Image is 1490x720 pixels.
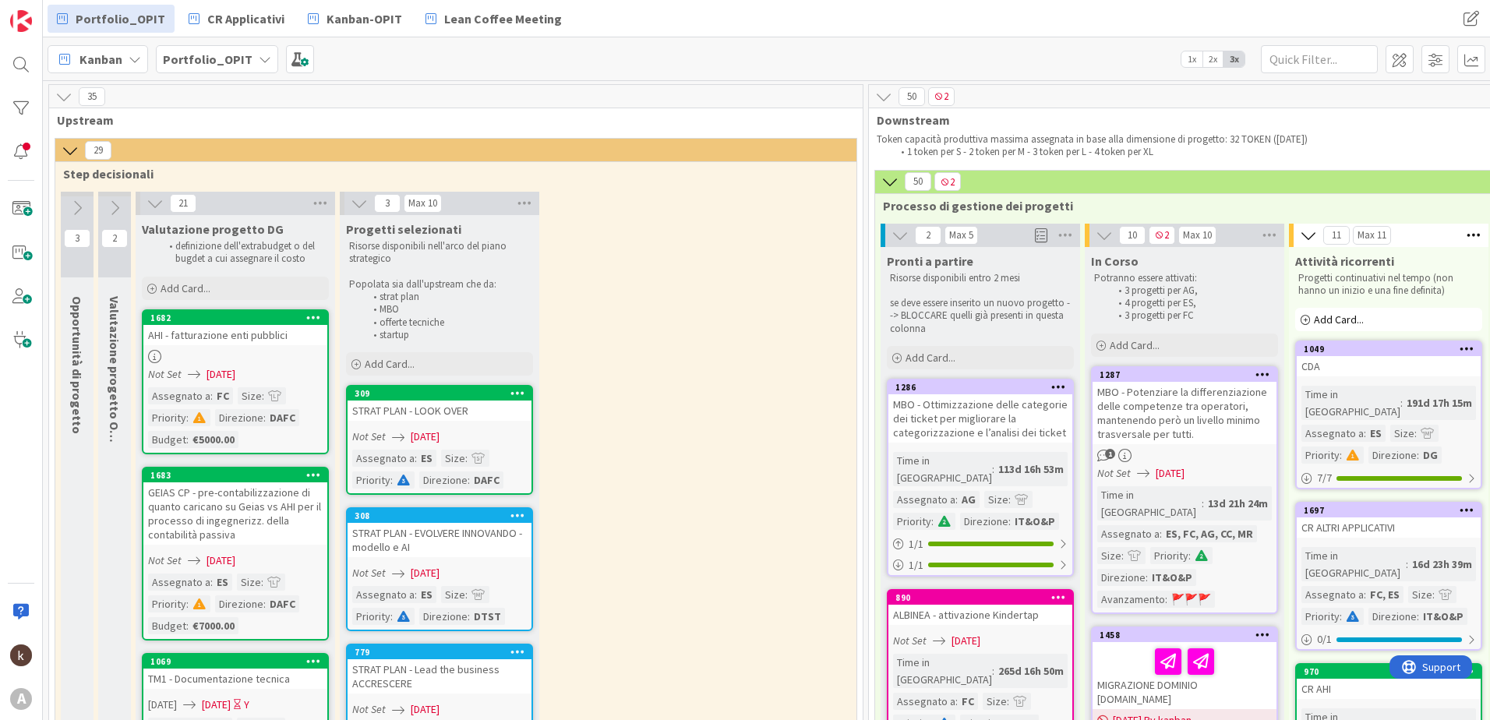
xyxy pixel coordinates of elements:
[955,491,958,508] span: :
[887,379,1074,577] a: 1286MBO - Ottimizzazione delle categorie dei ticket per migliorare la categorizzazione e l’analis...
[1366,425,1386,442] div: ES
[1317,470,1332,486] span: 7 / 7
[1297,342,1481,356] div: 1049
[888,394,1072,443] div: MBO - Ottimizzazione delle categorie dei ticket per migliorare la categorizzazione e l’analisi de...
[992,662,994,679] span: :
[1110,338,1160,352] span: Add Card...
[161,281,210,295] span: Add Card...
[895,592,1072,603] div: 890
[348,386,531,401] div: 309
[1097,591,1165,608] div: Avanzamento
[1097,525,1160,542] div: Assegnato a
[148,431,186,448] div: Budget
[150,656,327,667] div: 1069
[1297,356,1481,376] div: CDA
[1162,525,1257,542] div: ES, FC, AG, CC, MR
[1165,591,1167,608] span: :
[1100,630,1276,641] div: 1458
[895,382,1072,393] div: 1286
[390,471,393,489] span: :
[244,697,249,713] div: Y
[202,697,231,713] span: [DATE]
[890,272,1071,284] p: Risorse disponibili entro 2 mesi
[1340,608,1342,625] span: :
[10,10,32,32] img: Visit kanbanzone.com
[210,574,213,591] span: :
[1417,608,1419,625] span: :
[142,467,329,641] a: 1683GEIAS CP - pre-contabilizzazione di quanto caricano su Geias vs AHI per il processo di ingegn...
[470,608,505,625] div: DTST
[348,645,531,659] div: 779
[893,513,931,530] div: Priority
[441,450,465,467] div: Size
[79,87,105,106] span: 35
[419,608,468,625] div: Direzione
[346,507,533,631] a: 308STRAT PLAN - EVOLVERE INNOVANDO - modello e AINot Set[DATE]Assegnato a:ESSize:Priority:Direzio...
[148,409,186,426] div: Priority
[1364,425,1366,442] span: :
[186,409,189,426] span: :
[365,329,531,341] li: startup
[263,409,266,426] span: :
[1110,309,1276,322] li: 3 progetti per FC
[1097,547,1121,564] div: Size
[348,401,531,421] div: STRAT PLAN - LOOK OVER
[1368,446,1417,464] div: Direzione
[348,659,531,694] div: STRAT PLAN - Lead the business ACCRESCERE
[1368,608,1417,625] div: Direzione
[1301,608,1340,625] div: Priority
[1097,466,1131,480] i: Not Set
[365,357,415,371] span: Add Card...
[1304,505,1481,516] div: 1697
[1093,642,1276,709] div: MIGRAZIONE DOMINIO [DOMAIN_NAME]
[1007,693,1009,710] span: :
[1298,272,1479,298] p: Progetti continuativi nel tempo (non hanno un inizio e una fine definita)
[355,388,531,399] div: 309
[888,380,1072,443] div: 1286MBO - Ottimizzazione delle categorie dei ticket per migliorare la categorizzazione e l’analis...
[1171,592,1211,606] span: 🚩🚩🚩
[419,471,468,489] div: Direzione
[143,311,327,345] div: 1682AHI - fatturazione enti pubblici
[992,461,994,478] span: :
[1160,525,1162,542] span: :
[1304,344,1481,355] div: 1049
[33,2,71,21] span: Support
[906,351,955,365] span: Add Card...
[417,586,436,603] div: ES
[441,586,465,603] div: Size
[143,468,327,545] div: 1683GEIAS CP - pre-contabilizzazione di quanto caricano su Geias vs AHI per il processo di ingegn...
[888,535,1072,554] div: 1/1
[909,536,923,552] span: 1 / 1
[909,557,923,574] span: 1 / 1
[143,482,327,545] div: GEIAS CP - pre-contabilizzazione di quanto caricano su Geias vs AHI per il processo di ingegneriz...
[348,509,531,557] div: 308STRAT PLAN - EVOLVERE INNOVANDO - modello e AI
[10,644,32,666] img: kh
[1008,513,1011,530] span: :
[143,655,327,689] div: 1069TM1 - Documentazione tecnica
[352,608,390,625] div: Priority
[887,253,973,269] span: Pronti a partire
[1403,394,1476,411] div: 191d 17h 15m
[189,431,238,448] div: €5000.00
[57,112,843,128] span: Upstream
[444,9,562,28] span: Lean Coffee Meeting
[415,586,417,603] span: :
[1414,425,1417,442] span: :
[893,634,927,648] i: Not Set
[1432,586,1435,603] span: :
[266,409,299,426] div: DAFC
[263,595,266,612] span: :
[76,9,165,28] span: Portfolio_OPIT
[1011,513,1059,530] div: IT&O&P
[1408,586,1432,603] div: Size
[1202,495,1204,512] span: :
[142,309,329,454] a: 1682AHI - fatturazione enti pubbliciNot Set[DATE]Assegnato a:FCSize:Priority:Direzione:DAFCBudget...
[1301,547,1406,581] div: Time in [GEOGRAPHIC_DATA]
[107,296,122,450] span: Valutazione progetto OPIT
[905,172,931,191] span: 50
[1390,425,1414,442] div: Size
[1261,45,1378,73] input: Quick Filter...
[994,662,1068,679] div: 265d 16h 50m
[1297,517,1481,538] div: CR ALTRI APPLICATIVI
[411,565,440,581] span: [DATE]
